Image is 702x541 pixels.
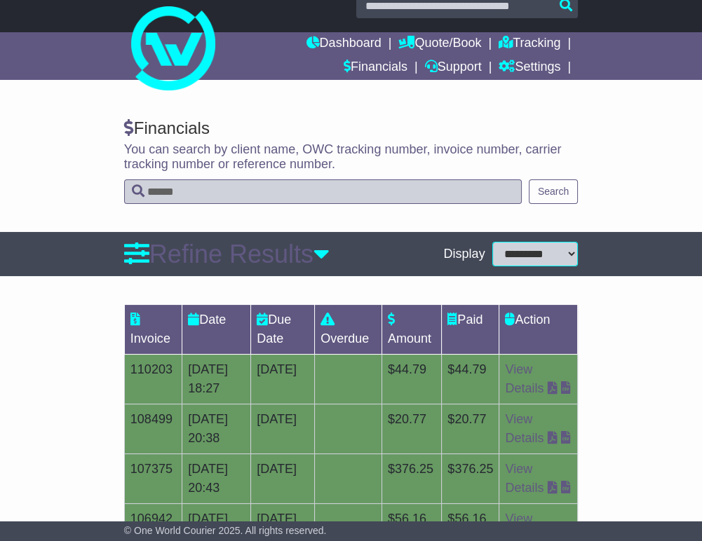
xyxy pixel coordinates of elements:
a: Refine Results [124,240,330,268]
td: Due Date [251,305,315,355]
td: $376.25 [382,454,441,504]
td: 110203 [124,355,182,404]
p: You can search by client name, OWC tracking number, invoice number, carrier tracking number or re... [124,142,578,172]
td: $376.25 [442,454,499,504]
td: Date [182,305,251,355]
a: View Details [505,412,544,445]
td: $44.79 [442,355,499,404]
td: 108499 [124,404,182,454]
td: Invoice [124,305,182,355]
td: [DATE] [251,454,315,504]
td: [DATE] [251,404,315,454]
a: Support [425,56,482,80]
td: Paid [442,305,499,355]
button: Search [529,179,578,204]
a: Settings [499,56,560,80]
a: Financials [344,56,407,80]
td: Overdue [315,305,382,355]
a: Tracking [499,32,560,56]
td: $20.77 [382,404,441,454]
td: Action [499,305,578,355]
td: [DATE] 20:38 [182,404,251,454]
td: Amount [382,305,441,355]
a: Dashboard [306,32,382,56]
a: View Details [505,362,544,395]
span: © One World Courier 2025. All rights reserved. [124,525,327,536]
td: [DATE] [251,355,315,404]
a: Quote/Book [398,32,481,56]
td: [DATE] 18:27 [182,355,251,404]
td: 107375 [124,454,182,504]
td: $20.77 [442,404,499,454]
td: [DATE] 20:43 [182,454,251,504]
span: Display [444,247,485,262]
a: View Details [505,462,544,495]
td: $44.79 [382,355,441,404]
div: Financials [124,118,578,139]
